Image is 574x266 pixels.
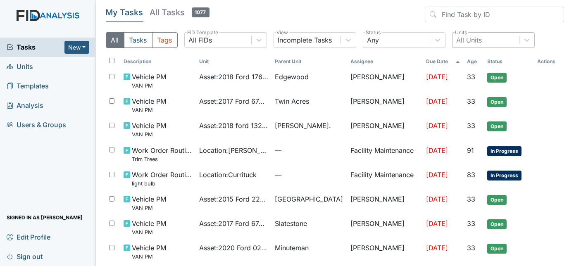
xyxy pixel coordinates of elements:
small: VAN PM [132,131,166,138]
span: Vehicle PM VAN PM [132,72,166,90]
th: Toggle SortBy [423,55,464,69]
small: Trim Trees [132,155,193,163]
span: Open [487,195,507,205]
div: All FIDs [189,35,212,45]
th: Toggle SortBy [484,55,534,69]
span: Work Order Routine Trim Trees [132,145,193,163]
span: Minuteman [275,243,309,253]
small: light bulb [132,180,193,188]
span: Edit Profile [7,230,50,243]
td: Facility Maintenance [347,166,423,191]
span: Vehicle PM VAN PM [132,194,166,212]
span: Templates [7,80,49,93]
span: — [275,170,344,180]
span: [DATE] [426,171,448,179]
td: Facility Maintenance [347,142,423,166]
div: Type filter [106,32,178,48]
span: 91 [467,146,474,154]
th: Assignee [347,55,423,69]
span: Asset : 2015 Ford 22364 [199,194,268,204]
span: Asset : 2018 Ford 17643 [199,72,268,82]
span: Location : [PERSON_NAME] St. [199,145,268,155]
span: Edgewood [275,72,309,82]
div: All Units [457,35,482,45]
h5: My Tasks [106,7,143,18]
span: [DATE] [426,73,448,81]
span: [DATE] [426,219,448,228]
span: — [275,145,344,155]
span: Open [487,73,507,83]
h5: All Tasks [150,7,210,18]
button: Tasks [124,32,152,48]
span: Asset : 2017 Ford 67435 [199,96,268,106]
span: In Progress [487,146,522,156]
span: Asset : 2020 Ford 02107 [199,243,268,253]
span: [PERSON_NAME]. [275,121,331,131]
span: Open [487,244,507,254]
span: Open [487,121,507,131]
small: VAN PM [132,82,166,90]
span: Location : Currituck [199,170,257,180]
td: [PERSON_NAME] [347,93,423,117]
span: Slatestone [275,218,307,228]
span: 33 [467,73,475,81]
th: Toggle SortBy [196,55,272,69]
small: VAN PM [132,253,166,261]
div: Any [367,35,379,45]
th: Toggle SortBy [120,55,196,69]
td: [PERSON_NAME] [347,191,423,215]
button: All [106,32,124,48]
td: [PERSON_NAME] [347,117,423,142]
span: 33 [467,97,475,105]
span: [GEOGRAPHIC_DATA] [275,194,343,204]
span: 33 [467,244,475,252]
span: 33 [467,121,475,130]
button: New [64,41,89,54]
span: Open [487,97,507,107]
span: Vehicle PM VAN PM [132,96,166,114]
input: Toggle All Rows Selected [109,58,114,63]
span: 1077 [192,7,210,17]
span: In Progress [487,171,522,180]
th: Actions [534,55,564,69]
td: [PERSON_NAME] [347,69,423,93]
td: [PERSON_NAME] [347,215,423,240]
span: Users & Groups [7,119,66,131]
span: Asset : 2018 ford 13242 [199,121,268,131]
span: Vehicle PM VAN PM [132,243,166,261]
button: Tags [152,32,178,48]
span: Twin Acres [275,96,309,106]
span: 33 [467,195,475,203]
small: VAN PM [132,106,166,114]
a: Tasks [7,42,64,52]
div: Incomplete Tasks [278,35,332,45]
small: VAN PM [132,228,166,236]
span: Work Order Routine light bulb [132,170,193,188]
th: Toggle SortBy [272,55,347,69]
span: Signed in as [PERSON_NAME] [7,211,83,224]
span: [DATE] [426,97,448,105]
input: Find Task by ID [425,7,564,22]
span: [DATE] [426,121,448,130]
small: VAN PM [132,204,166,212]
span: Analysis [7,99,43,112]
span: Vehicle PM VAN PM [132,218,166,236]
span: Sign out [7,250,43,263]
td: [PERSON_NAME] [347,240,423,264]
th: Toggle SortBy [464,55,484,69]
span: Open [487,219,507,229]
span: Vehicle PM VAN PM [132,121,166,138]
span: Asset : 2017 Ford 67436 [199,218,268,228]
span: 83 [467,171,475,179]
span: [DATE] [426,195,448,203]
span: 33 [467,219,475,228]
span: [DATE] [426,244,448,252]
span: Units [7,60,33,73]
span: [DATE] [426,146,448,154]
